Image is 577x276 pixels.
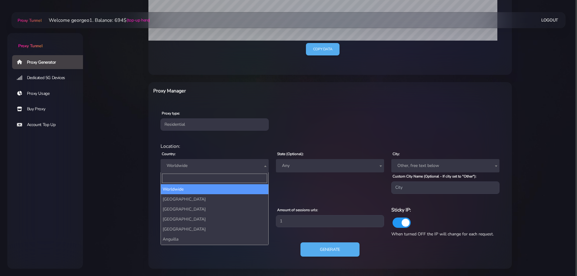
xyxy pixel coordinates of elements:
[395,161,496,170] span: Other, free text below
[157,143,503,150] div: Location:
[161,159,269,172] span: Worldwide
[12,71,88,85] a: Dedicated 5G Devices
[300,242,360,257] button: Generate
[162,111,180,116] label: Proxy type:
[161,244,268,254] li: [GEOGRAPHIC_DATA]
[153,87,356,95] h6: Proxy Manager
[41,17,150,24] li: Welcome georgeo1. Balance: 694$
[391,159,499,172] span: Other, free text below
[393,151,400,157] label: City:
[161,214,268,224] li: [GEOGRAPHIC_DATA]
[157,199,503,206] div: Proxy Settings:
[161,234,268,244] li: Anguilla
[391,181,499,194] input: City
[277,207,318,213] label: Amount of sessions urls:
[391,206,499,214] h6: Sticky IP:
[18,18,41,23] span: Proxy Tunnel
[280,161,380,170] span: Any
[277,151,304,157] label: State (Optional):
[12,87,88,101] a: Proxy Usage
[393,174,476,179] label: Custom City Name (Optional - If city set to "Other"):
[161,204,268,214] li: [GEOGRAPHIC_DATA]
[161,194,268,204] li: [GEOGRAPHIC_DATA]
[161,184,268,194] li: Worldwide
[12,55,88,69] a: Proxy Generator
[391,231,494,237] span: When turned OFF the IP will change for each request.
[162,174,267,183] input: Search
[548,247,569,268] iframe: Webchat Widget
[276,159,384,172] span: Any
[127,17,150,23] a: (top-up here)
[7,33,83,49] a: Proxy Tunnel
[306,43,340,55] a: Copy data
[161,224,268,234] li: [GEOGRAPHIC_DATA]
[16,15,41,25] a: Proxy Tunnel
[162,151,176,157] label: Country:
[12,118,88,132] a: Account Top Up
[164,161,265,170] span: Worldwide
[541,15,558,26] a: Logout
[18,43,42,49] span: Proxy Tunnel
[12,102,88,116] a: Buy Proxy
